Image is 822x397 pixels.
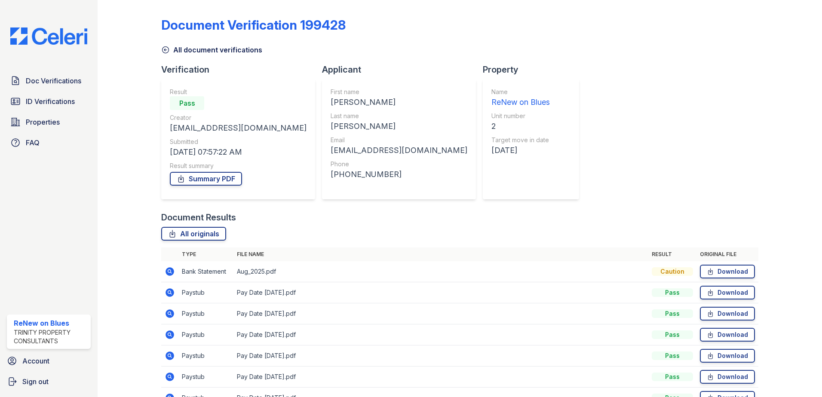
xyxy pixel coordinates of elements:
[178,345,233,366] td: Paystub
[652,373,693,381] div: Pass
[22,356,49,366] span: Account
[178,366,233,388] td: Paystub
[178,303,233,324] td: Paystub
[233,247,648,261] th: File name
[331,136,467,144] div: Email
[170,137,307,146] div: Submitted
[178,282,233,303] td: Paystub
[331,96,467,108] div: [PERSON_NAME]
[170,113,307,122] div: Creator
[22,376,49,387] span: Sign out
[170,162,307,170] div: Result summary
[491,144,550,156] div: [DATE]
[170,88,307,96] div: Result
[700,265,755,278] a: Download
[700,286,755,299] a: Download
[26,117,60,127] span: Properties
[161,211,236,223] div: Document Results
[652,330,693,339] div: Pass
[331,88,467,96] div: First name
[178,247,233,261] th: Type
[700,328,755,342] a: Download
[3,27,94,45] img: CE_Logo_Blue-a8612792a0a2168367f1c8372b55b34899dd931a85d93a1a3d3e32e68fde9ad4.png
[652,267,693,276] div: Caution
[233,261,648,282] td: Aug_2025.pdf
[491,112,550,120] div: Unit number
[491,136,550,144] div: Target move in date
[648,247,696,261] th: Result
[26,76,81,86] span: Doc Verifications
[233,366,648,388] td: Pay Date [DATE].pdf
[161,64,322,76] div: Verification
[7,93,91,110] a: ID Verifications
[233,303,648,324] td: Pay Date [DATE].pdf
[3,373,94,390] a: Sign out
[331,120,467,132] div: [PERSON_NAME]
[161,45,262,55] a: All document verifications
[331,168,467,180] div: [PHONE_NUMBER]
[178,261,233,282] td: Bank Statement
[170,122,307,134] div: [EMAIL_ADDRESS][DOMAIN_NAME]
[322,64,483,76] div: Applicant
[483,64,586,76] div: Property
[331,112,467,120] div: Last name
[700,307,755,321] a: Download
[652,288,693,297] div: Pass
[652,309,693,318] div: Pass
[26,137,40,148] span: FAQ
[491,96,550,108] div: ReNew on Blues
[7,72,91,89] a: Doc Verifications
[7,134,91,151] a: FAQ
[233,324,648,345] td: Pay Date [DATE].pdf
[170,96,204,110] div: Pass
[161,227,226,241] a: All originals
[14,318,87,328] div: ReNew on Blues
[331,160,467,168] div: Phone
[3,352,94,370] a: Account
[700,370,755,384] a: Download
[491,120,550,132] div: 2
[491,88,550,96] div: Name
[331,144,467,156] div: [EMAIL_ADDRESS][DOMAIN_NAME]
[161,17,346,33] div: Document Verification 199428
[26,96,75,107] span: ID Verifications
[696,247,758,261] th: Original file
[170,172,242,186] a: Summary PDF
[7,113,91,131] a: Properties
[14,328,87,345] div: Trinity Property Consultants
[178,324,233,345] td: Paystub
[652,351,693,360] div: Pass
[233,282,648,303] td: Pay Date [DATE].pdf
[700,349,755,363] a: Download
[491,88,550,108] a: Name ReNew on Blues
[170,146,307,158] div: [DATE] 07:57:22 AM
[233,345,648,366] td: Pay Date [DATE].pdf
